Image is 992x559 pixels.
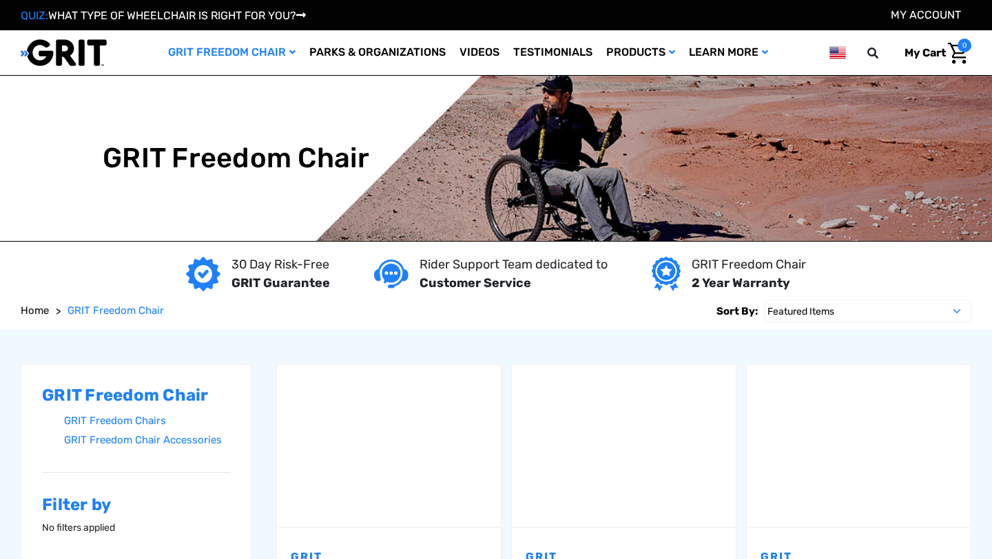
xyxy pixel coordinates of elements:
a: Learn More [682,30,775,75]
a: Videos [453,30,506,75]
span: 0 [958,39,971,52]
input: Search [874,39,894,67]
p: GRIT Freedom Chair [692,255,806,274]
a: GRIT Freedom Chair [161,30,302,75]
h2: Filter by [42,495,230,515]
span: GRIT Freedom Chair [68,304,164,317]
img: Cart [948,43,968,64]
strong: 2 Year Warranty [692,275,790,291]
img: GRIT Freedom Chair Pro: the Pro model shown including contoured Invacare Matrx seatback, Spinergy... [747,365,971,527]
a: GRIT Freedom Chairs [64,411,230,431]
a: GRIT Freedom Chair: Pro,$5,495.00 [747,365,971,527]
a: GRIT Freedom Chair: Spartan,$3,995.00 [512,365,736,527]
a: Account [891,8,961,21]
strong: GRIT Guarantee [231,275,330,291]
a: Parks & Organizations [302,30,453,75]
span: My Cart [905,46,946,59]
img: GRIT All-Terrain Wheelchair and Mobility Equipment [21,39,107,67]
span: Home [21,304,49,317]
img: GRIT Guarantee [186,257,220,291]
p: Rider Support Team dedicated to [420,255,608,274]
img: Customer service [374,260,409,288]
p: No filters applied [42,520,230,535]
a: GRIT Junior,$4,995.00 [277,365,501,527]
a: Testimonials [506,30,599,75]
h2: GRIT Freedom Chair [42,386,230,405]
span: QUIZ: [21,9,48,22]
a: QUIZ:WHAT TYPE OF WHEELCHAIR IS RIGHT FOR YOU? [21,9,306,22]
a: Cart with 0 items [894,39,971,67]
label: Sort By: [716,299,758,323]
h1: GRIT Freedom Chair [103,142,370,175]
img: Year warranty [652,257,680,291]
strong: Customer Service [420,275,531,291]
a: Home [21,303,49,319]
a: GRIT Freedom Chair Accessories [64,430,230,450]
img: us.png [829,44,846,61]
img: GRIT Junior: GRIT Freedom Chair all terrain wheelchair engineered specifically for kids [277,365,501,527]
img: GRIT Freedom Chair: Spartan [512,365,736,527]
a: GRIT Freedom Chair [68,303,164,319]
p: 30 Day Risk-Free [231,255,330,274]
a: Products [599,30,682,75]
